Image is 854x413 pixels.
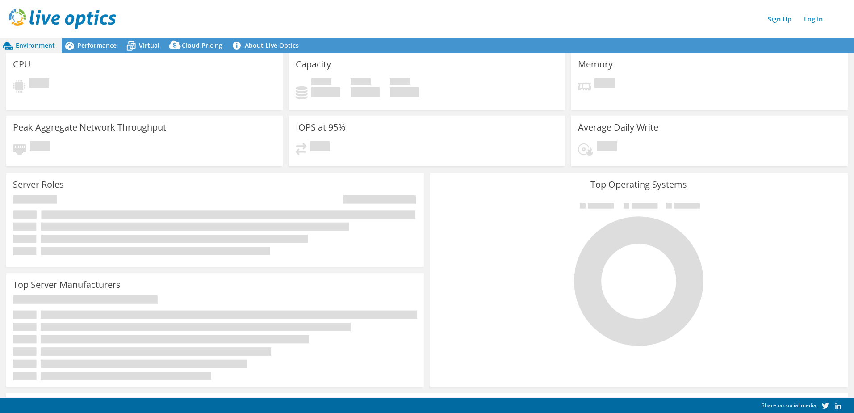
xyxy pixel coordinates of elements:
[9,9,116,29] img: live_optics_svg.svg
[229,38,306,53] a: About Live Optics
[594,78,615,90] span: Pending
[13,59,31,69] h3: CPU
[578,122,658,132] h3: Average Daily Write
[182,41,222,50] span: Cloud Pricing
[29,78,49,90] span: Pending
[30,141,50,153] span: Pending
[351,78,371,87] span: Free
[13,280,121,290] h3: Top Server Manufacturers
[763,13,796,25] a: Sign Up
[390,87,419,97] h4: 0 GiB
[296,122,346,132] h3: IOPS at 95%
[578,59,613,69] h3: Memory
[310,141,330,153] span: Pending
[800,13,827,25] a: Log In
[390,78,410,87] span: Total
[437,180,841,190] h3: Top Operating Systems
[762,401,816,409] span: Share on social media
[13,122,166,132] h3: Peak Aggregate Network Throughput
[77,41,117,50] span: Performance
[13,180,64,190] h3: Server Roles
[597,141,617,153] span: Pending
[311,87,340,97] h4: 0 GiB
[16,41,55,50] span: Environment
[351,87,380,97] h4: 0 GiB
[311,78,331,87] span: Used
[139,41,159,50] span: Virtual
[296,59,331,69] h3: Capacity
